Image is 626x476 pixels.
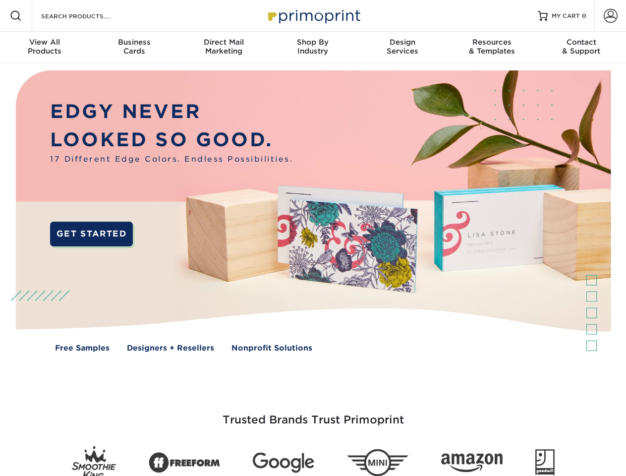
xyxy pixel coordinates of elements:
a: Shop ByIndustry [268,32,357,63]
p: LOOKED SO GOOD. [50,126,293,154]
div: Industry [268,38,357,56]
span: Design [358,38,447,47]
div: & Templates [447,38,536,56]
a: BusinessCards [89,32,178,63]
h3: Trusted Brands Trust Primoprint [23,390,603,438]
div: Marketing [179,38,268,56]
div: & Support [537,38,626,56]
div: Cards [89,38,178,56]
a: Nonprofit Solutions [231,343,312,354]
p: EDGY NEVER [50,98,293,126]
a: GET STARTED [50,222,133,246]
span: Shop By [268,38,357,47]
span: 17 Different Edge Colors. Endless Possibilities. [50,154,293,165]
a: Free Samples [55,343,110,354]
span: Direct Mail [179,38,268,47]
span: Business [89,38,178,47]
a: Designers + Resellers [127,343,214,354]
img: Primoprint [264,5,363,26]
a: Contact& Support [537,32,626,63]
span: Contact [537,38,626,47]
input: SEARCH PRODUCTS..... [40,10,137,22]
span: 0 [582,12,586,19]
a: Resources& Templates [447,32,536,63]
img: Amazon [441,454,503,473]
div: Services [358,38,447,56]
img: Goodwill [535,449,555,476]
a: Direct MailMarketing [179,32,268,63]
img: Google [253,453,314,473]
span: MY CART [552,12,580,20]
a: DesignServices [358,32,447,63]
span: Resources [447,38,536,47]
